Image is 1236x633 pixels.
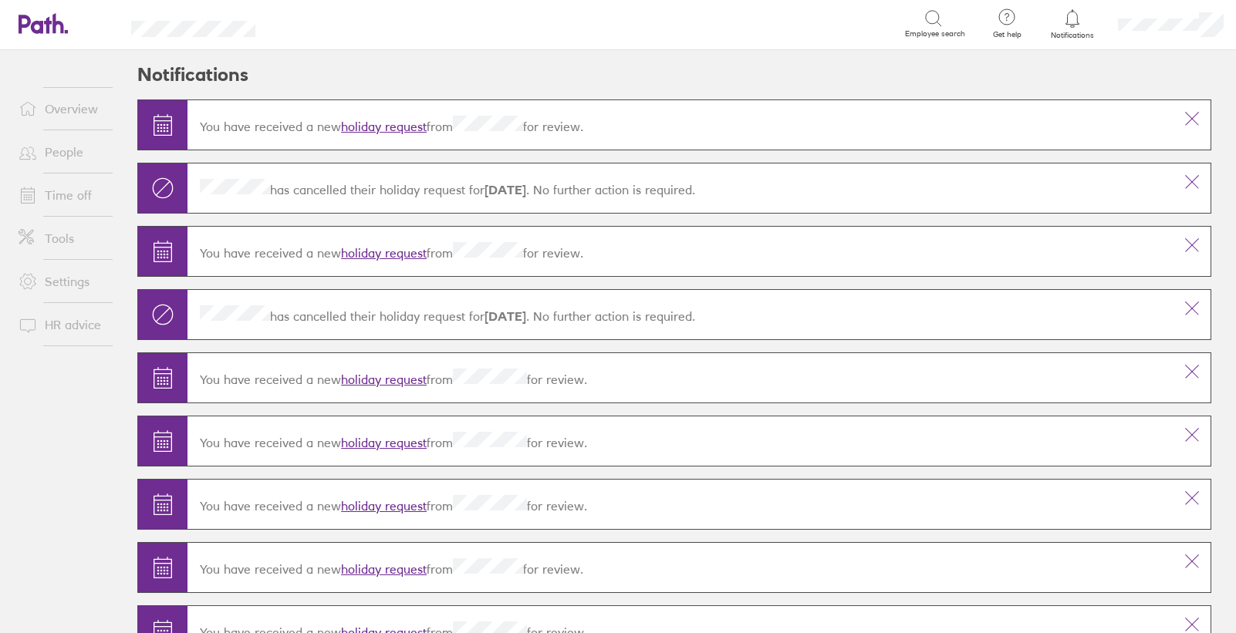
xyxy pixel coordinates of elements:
p: You have received a new from for review. [200,369,1161,387]
div: Search [297,16,336,30]
a: People [6,136,130,167]
p: You have received a new from for review. [200,116,1161,134]
a: holiday request [341,561,427,577]
a: holiday request [341,245,427,261]
a: holiday request [341,372,427,387]
p: You have received a new from for review. [200,558,1161,577]
a: Notifications [1048,8,1098,40]
a: Overview [6,93,130,124]
span: Notifications [1048,31,1098,40]
span: Employee search [905,29,965,39]
a: Settings [6,266,130,297]
p: has cancelled their holiday request for . No further action is required. [200,305,1161,324]
a: holiday request [341,119,427,134]
span: Get help [982,30,1032,39]
p: You have received a new from for review. [200,242,1161,261]
h2: Notifications [137,50,248,99]
a: Time off [6,180,130,210]
p: You have received a new from for review. [200,495,1161,513]
a: Tools [6,223,130,254]
a: holiday request [341,498,427,513]
a: HR advice [6,309,130,340]
strong: [DATE] [485,182,526,197]
strong: [DATE] [485,308,526,324]
p: has cancelled their holiday request for . No further action is required. [200,179,1161,197]
a: holiday request [341,435,427,450]
p: You have received a new from for review. [200,432,1161,450]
